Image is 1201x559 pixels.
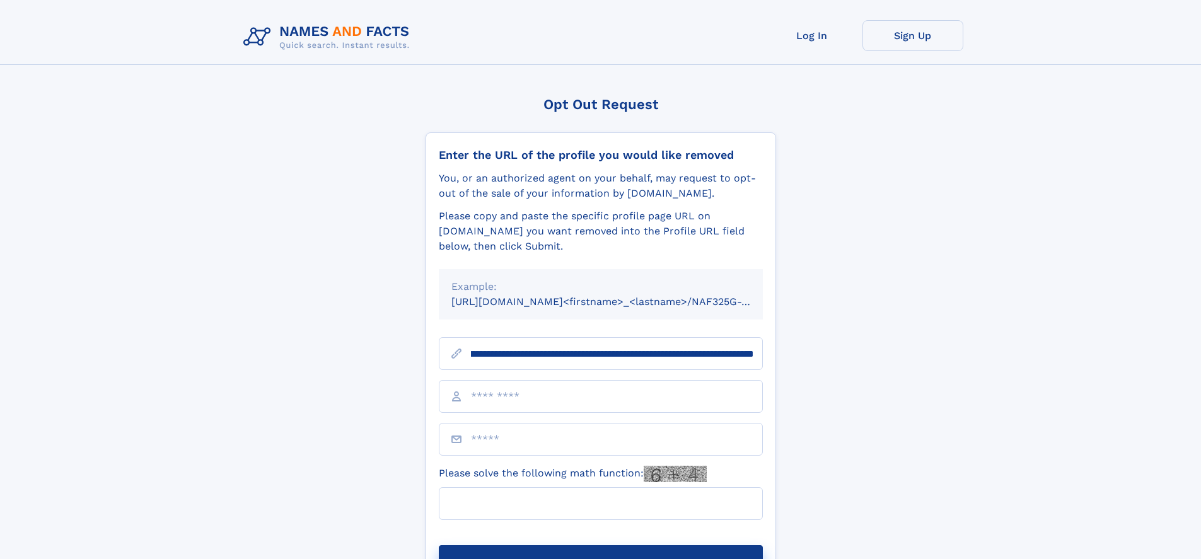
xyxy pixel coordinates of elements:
[451,279,750,294] div: Example:
[439,171,763,201] div: You, or an authorized agent on your behalf, may request to opt-out of the sale of your informatio...
[439,209,763,254] div: Please copy and paste the specific profile page URL on [DOMAIN_NAME] you want removed into the Pr...
[451,296,787,308] small: [URL][DOMAIN_NAME]<firstname>_<lastname>/NAF325G-xxxxxxxx
[762,20,862,51] a: Log In
[439,148,763,162] div: Enter the URL of the profile you would like removed
[426,96,776,112] div: Opt Out Request
[862,20,963,51] a: Sign Up
[238,20,420,54] img: Logo Names and Facts
[439,466,707,482] label: Please solve the following math function:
